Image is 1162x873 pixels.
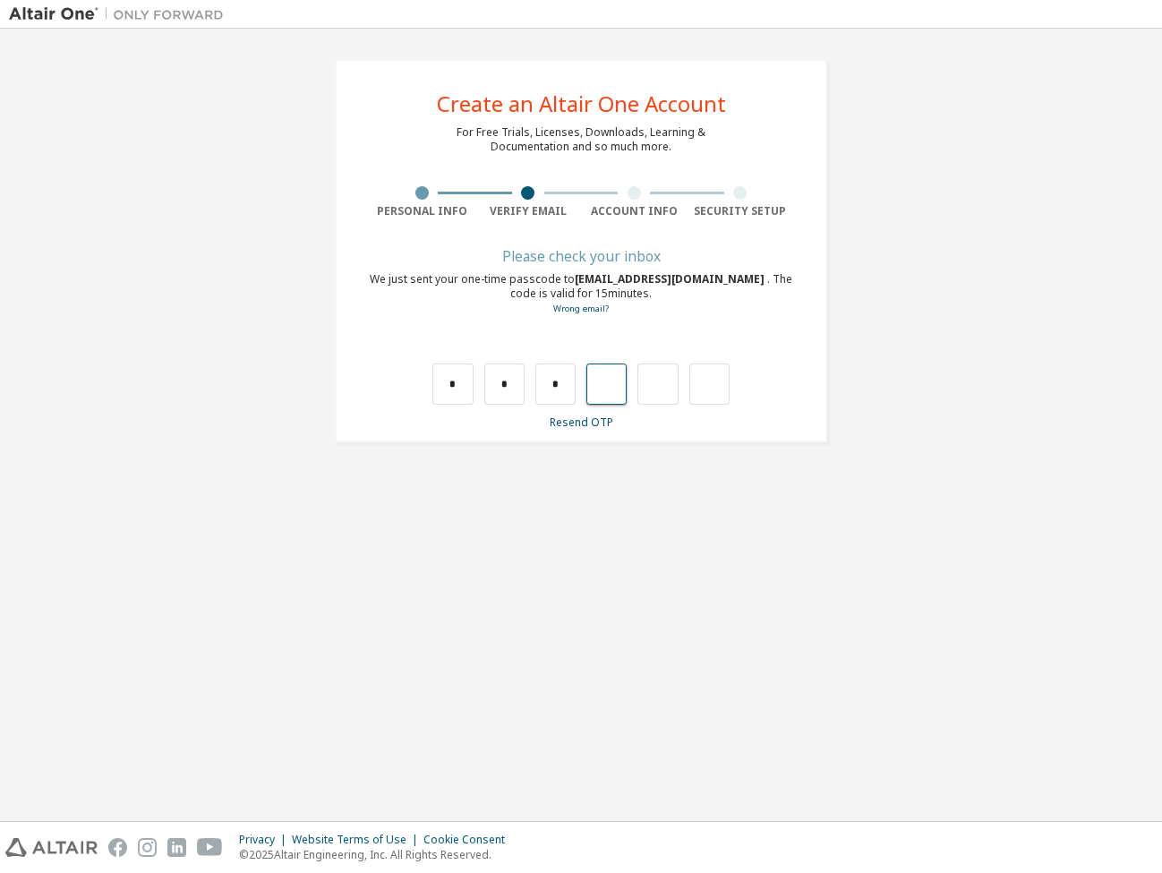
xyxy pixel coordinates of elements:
img: instagram.svg [138,838,157,857]
span: [EMAIL_ADDRESS][DOMAIN_NAME] [575,271,767,287]
div: Website Terms of Use [292,833,423,847]
div: We just sent your one-time passcode to . The code is valid for 15 minutes. [369,272,793,316]
div: Security Setup [688,204,794,218]
div: Cookie Consent [423,833,516,847]
a: Resend OTP [550,415,613,430]
div: Create an Altair One Account [437,93,726,115]
div: For Free Trials, Licenses, Downloads, Learning & Documentation and so much more. [457,125,705,154]
div: Verify Email [475,204,582,218]
img: youtube.svg [197,838,223,857]
div: Personal Info [369,204,475,218]
img: linkedin.svg [167,838,186,857]
div: Account Info [581,204,688,218]
img: facebook.svg [108,838,127,857]
img: Altair One [9,5,233,23]
a: Go back to the registration form [553,303,609,314]
img: altair_logo.svg [5,838,98,857]
p: © 2025 Altair Engineering, Inc. All Rights Reserved. [239,847,516,862]
div: Please check your inbox [369,251,793,261]
div: Privacy [239,833,292,847]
